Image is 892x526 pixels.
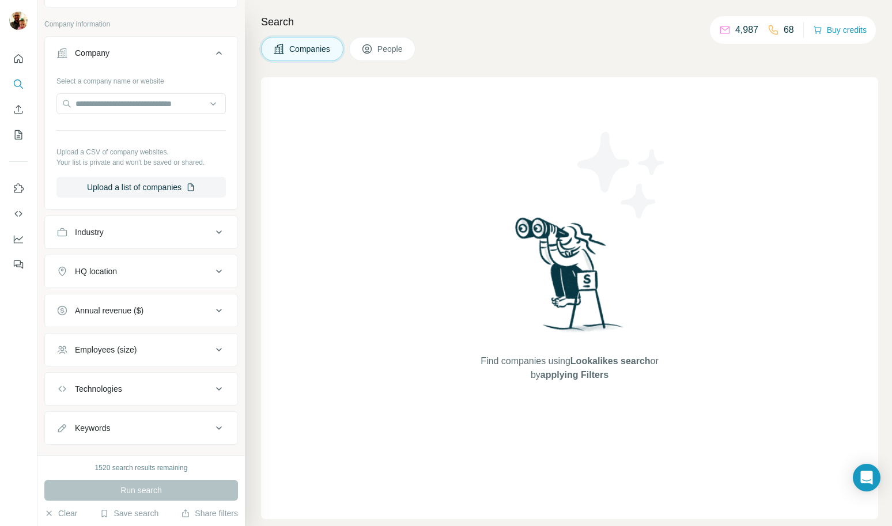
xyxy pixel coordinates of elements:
button: Save search [100,508,158,519]
p: Company information [44,19,238,29]
button: Use Surfe API [9,203,28,224]
img: Surfe Illustration - Woman searching with binoculars [510,214,630,343]
button: Annual revenue ($) [45,297,237,324]
span: applying Filters [541,370,608,380]
div: HQ location [75,266,117,277]
button: Buy credits [813,22,867,38]
div: Select a company name or website [56,71,226,86]
span: Lookalikes search [570,356,651,366]
button: Employees (size) [45,336,237,364]
button: Feedback [9,254,28,275]
span: Companies [289,43,331,55]
div: Employees (size) [75,344,137,355]
button: Quick start [9,48,28,69]
button: Technologies [45,375,237,403]
p: Upload a CSV of company websites. [56,147,226,157]
button: Search [9,74,28,94]
button: Company [45,39,237,71]
button: Keywords [45,414,237,442]
button: Dashboard [9,229,28,249]
div: Technologies [75,383,122,395]
button: HQ location [45,258,237,285]
button: Clear [44,508,77,519]
p: 4,987 [735,23,758,37]
button: Use Surfe on LinkedIn [9,178,28,199]
div: Annual revenue ($) [75,305,143,316]
h4: Search [261,14,878,30]
p: 68 [784,23,794,37]
div: Keywords [75,422,110,434]
span: People [377,43,404,55]
p: Your list is private and won't be saved or shared. [56,157,226,168]
button: Industry [45,218,237,246]
button: Upload a list of companies [56,177,226,198]
img: Avatar [9,12,28,30]
button: Enrich CSV [9,99,28,120]
span: Find companies using or by [477,354,662,382]
img: Surfe Illustration - Stars [570,123,674,227]
div: Open Intercom Messenger [853,464,880,491]
div: Company [75,47,109,59]
button: Share filters [181,508,238,519]
button: My lists [9,124,28,145]
div: Industry [75,226,104,238]
div: 1520 search results remaining [95,463,188,473]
